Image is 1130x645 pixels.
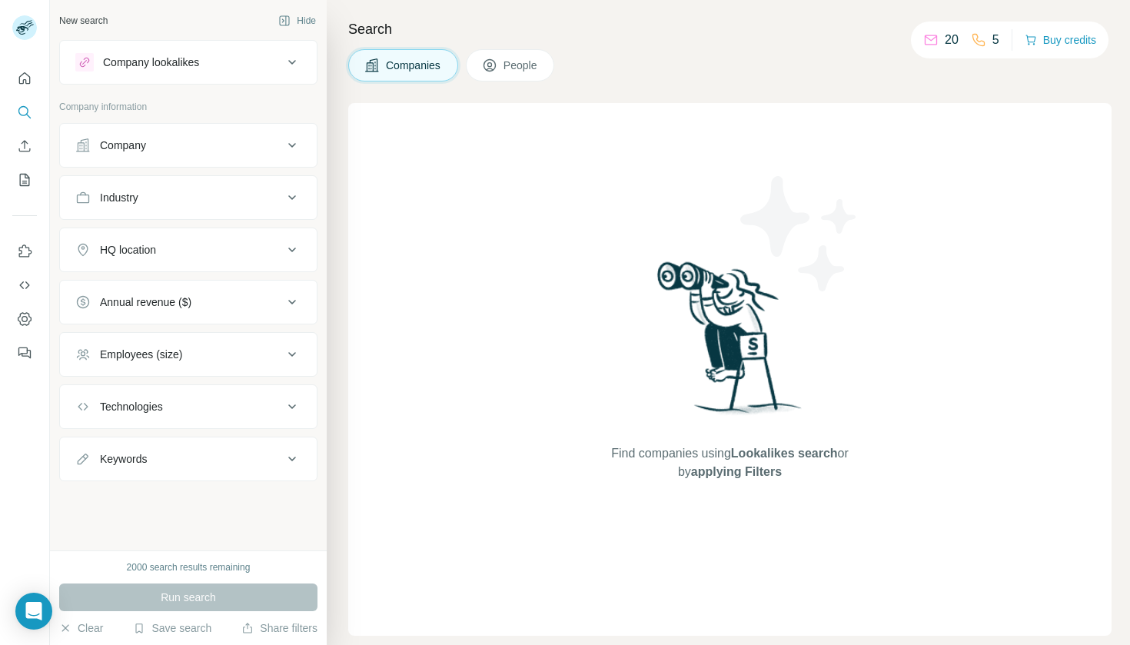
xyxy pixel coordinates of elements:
button: Keywords [60,441,317,477]
button: Industry [60,179,317,216]
div: HQ location [100,242,156,258]
p: 5 [992,31,999,49]
span: Companies [386,58,442,73]
button: My lists [12,166,37,194]
div: Technologies [100,399,163,414]
img: Surfe Illustration - Stars [730,165,869,303]
div: Open Intercom Messenger [15,593,52,630]
div: Employees (size) [100,347,182,362]
div: Keywords [100,451,147,467]
button: Company [60,127,317,164]
span: People [504,58,539,73]
button: Dashboard [12,305,37,333]
div: New search [59,14,108,28]
button: Technologies [60,388,317,425]
button: Search [12,98,37,126]
h4: Search [348,18,1112,40]
div: Company [100,138,146,153]
span: applying Filters [691,465,782,478]
button: Enrich CSV [12,132,37,160]
button: Feedback [12,339,37,367]
button: HQ location [60,231,317,268]
p: Company information [59,100,317,114]
div: Industry [100,190,138,205]
img: Surfe Illustration - Woman searching with binoculars [650,258,810,429]
button: Use Surfe API [12,271,37,299]
div: Annual revenue ($) [100,294,191,310]
div: Company lookalikes [103,55,199,70]
button: Buy credits [1025,29,1096,51]
button: Save search [133,620,211,636]
button: Quick start [12,65,37,92]
button: Clear [59,620,103,636]
span: Find companies using or by [607,444,852,481]
button: Employees (size) [60,336,317,373]
button: Hide [268,9,327,32]
p: 20 [945,31,959,49]
button: Annual revenue ($) [60,284,317,321]
button: Company lookalikes [60,44,317,81]
button: Use Surfe on LinkedIn [12,238,37,265]
span: Lookalikes search [731,447,838,460]
button: Share filters [241,620,317,636]
div: 2000 search results remaining [127,560,251,574]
